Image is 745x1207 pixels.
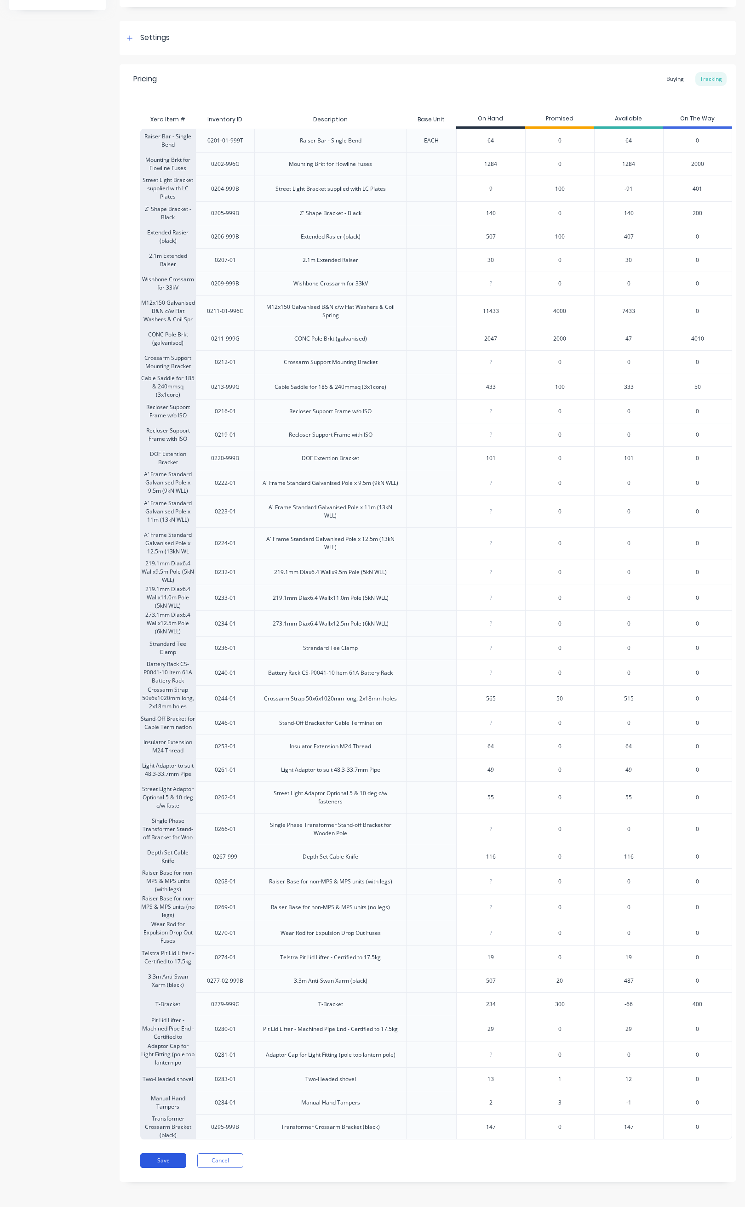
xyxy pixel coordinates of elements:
div: 0261-01 [215,766,236,774]
div: 0216-01 [215,407,236,416]
div: -91 [594,176,663,201]
div: 116 [457,845,525,868]
div: ? [457,661,525,684]
div: Two-Headed shovel [140,1067,195,1091]
div: 140 [457,202,525,225]
div: Cable Saddle for 185 & 240mmsq (3x1core) [275,383,386,391]
span: 100 [555,185,565,193]
div: 0277-02-999B [207,977,243,985]
span: 0 [558,669,562,677]
div: Recloser Support Frame with ISO [140,423,195,446]
span: 0 [696,568,699,576]
div: 0 [594,636,663,660]
span: 400 [693,1000,702,1008]
span: 0 [558,644,562,652]
div: 0 [594,527,663,559]
span: 0 [696,539,699,547]
span: 0 [696,620,699,628]
span: 0 [696,695,699,703]
span: 0 [696,479,699,487]
div: ? [457,922,525,945]
div: T-Bracket [318,1000,343,1008]
div: 64 [594,129,663,152]
div: 0240-01 [215,669,236,677]
div: 0212-01 [215,358,236,366]
span: 0 [558,568,562,576]
span: 200 [693,209,702,217]
div: ? [457,351,525,374]
div: A' Frame Standard Galvanised Pole x 9.5m (9kN WLL) [263,479,398,487]
div: ? [457,896,525,919]
span: 0 [558,256,562,264]
div: 49 [457,758,525,781]
span: 0 [558,594,562,602]
span: 0 [558,279,562,288]
div: Telstra Pit Lid Lifter - Certified to 17.5kg [140,945,195,969]
div: 0 [594,610,663,636]
div: Pit Lid Lifter - Machined Pipe End - Certified to [140,1016,195,1042]
div: Raiser Bar - Single Bend [140,129,195,152]
div: 0202-996G [211,160,240,168]
div: 64 [594,734,663,758]
div: Street Light Bracket supplied with LC Plates [275,185,386,193]
div: 0262-01 [215,793,236,802]
span: 0 [558,793,562,802]
div: Pricing [133,74,157,85]
div: 0283-01 [215,1075,236,1083]
div: 2.1m Extended Raiser [303,256,358,264]
div: 0279-999G [211,1000,240,1008]
span: 0 [696,407,699,416]
div: 0232-01 [215,568,236,576]
div: 507 [457,969,525,992]
div: ? [457,1043,525,1066]
div: Extended Rasier (black) [140,225,195,248]
span: 0 [558,209,562,217]
div: 273.1mm Diax6.4 Wallx12.5m Pole (6kN WLL) [273,620,389,628]
span: 50 [694,383,701,391]
div: 7433 [594,295,663,327]
div: Raiser Base for non-MPS & MPS units (no legs) [271,903,390,911]
span: 0 [558,454,562,462]
div: 0213-999G [211,383,240,391]
span: 0 [696,953,699,962]
span: 0 [558,358,562,366]
div: Raiser Base for non-MPS & MPS units (with legs) [269,877,392,886]
div: 0267-999 [213,853,237,861]
span: 401 [693,185,702,193]
div: 3.3m Anti-Swan Xarm (black) [140,969,195,992]
div: 11433 [457,300,525,323]
span: 0 [558,137,562,145]
div: CONC Pole Brkt (galvanised) [294,335,367,343]
div: -1 [594,1091,663,1114]
span: 0 [696,256,699,264]
div: Raiser Base for non-MPS & MPS units (with legs) [140,868,195,894]
div: Strandard Tee Clamp [303,644,358,652]
div: Depth Set Cable Knife [140,845,195,868]
div: 0219-01 [215,431,236,439]
div: 9 [457,177,525,200]
div: Street Light Adaptor Optional 5 & 10 deg c/w fasteners [262,789,399,806]
span: 0 [696,594,699,602]
div: Crossarm Strap 50x6x1020mm long, 2x18mm holes [264,695,397,703]
div: 0 [594,585,663,610]
div: 219.1mm Diax6.4 Wallx11.0m Pole (5kN WLL) [273,594,389,602]
div: Insulator Extension M24 Thread [140,734,195,758]
span: 0 [696,1099,699,1107]
div: ? [457,472,525,495]
div: 13 [457,1068,525,1091]
div: 30 [594,248,663,272]
span: 0 [558,160,562,168]
div: A' Frame Standard Galvanised Pole x 9.5m (9kN WLL) [140,470,195,495]
div: 0 [594,813,663,845]
div: 47 [594,327,663,350]
div: CONC Pole Brkt (galvanised) [140,327,195,350]
span: 0 [696,431,699,439]
div: ? [457,637,525,660]
div: 273.1mm Diax6.4 Wallx12.5m Pole (6kN WLL) [140,610,195,636]
div: 0295-999B [211,1123,239,1131]
div: Manual Hand Tampers [140,1091,195,1114]
span: 0 [696,766,699,774]
div: M12x150 Galvanised B&N c/w Flat Washers & Coil Spring [262,303,399,319]
div: Wear Rod for Expulsion Drop Out Fuses [281,929,381,937]
div: DOF Extention Bracket [140,446,195,470]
